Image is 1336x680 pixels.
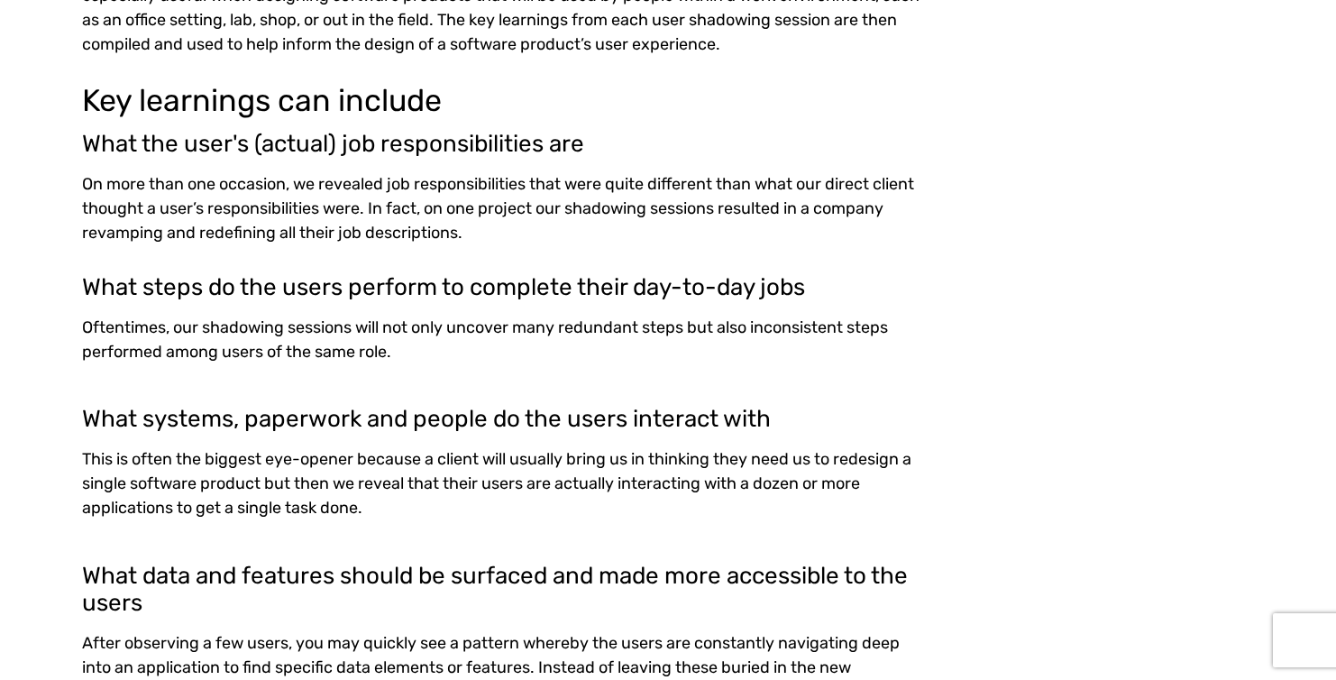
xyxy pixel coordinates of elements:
input: Subscribe to UX Team newsletter. [5,253,16,265]
h4: What the user's (actual) job responsibilities are [82,131,932,158]
span: Subscribe to UX Team newsletter. [23,251,701,267]
h4: What data and features should be surfaced and made more accessible to the users [82,563,932,617]
iframe: Chat Widget [1246,593,1336,680]
h4: What systems, paperwork and people do the users interact with [82,406,932,433]
span: Last Name [354,1,418,16]
div: On more than one occasion, we revealed job responsibilities that were quite different than what o... [82,172,932,260]
h3: Key learnings can include [82,86,932,116]
p: This is often the biggest eye-opener because a client will usually bring us in thinking they need... [82,447,932,520]
p: Oftentimes, our shadowing sessions will not only uncover many redundant steps but also inconsiste... [82,316,932,364]
h4: What steps do the users perform to complete their day-to-day jobs [82,274,932,301]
